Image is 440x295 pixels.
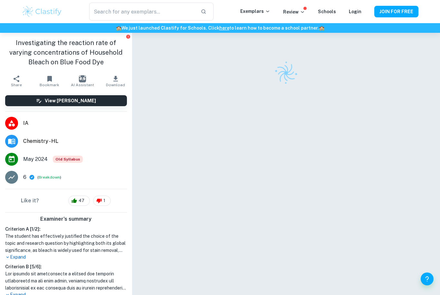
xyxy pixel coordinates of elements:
h6: Examiner's summary [3,215,129,223]
a: Schools [318,9,336,14]
p: 6 [23,173,26,181]
span: 47 [75,198,88,204]
span: AI Assistant [71,83,94,87]
span: Share [11,83,22,87]
h6: View [PERSON_NAME] [45,97,96,104]
button: Download [99,72,132,90]
h1: The student has effectively justified the choice of the topic and research question by highlighti... [5,233,127,254]
a: Login [349,9,361,14]
span: 🏫 [319,25,324,31]
input: Search for any exemplars... [89,3,196,21]
p: Review [283,8,305,15]
button: Report issue [126,34,131,39]
span: Old Syllabus [53,156,83,163]
div: Starting from the May 2025 session, the Chemistry IA requirements have changed. It's OK to refer ... [53,156,83,163]
button: Breakdown [39,174,60,180]
span: 🏫 [116,25,121,31]
p: Expand [5,254,127,261]
h1: Investigating the reaction rate of varying concentrations of Household Bleach on Blue Food Dye [5,38,127,67]
img: Clastify logo [270,57,302,89]
h1: Lor ipsumdo sit ametconsecte a elitsed doe temporin utlaboreetd ma ali enim admin, veniamq nostru... [5,270,127,291]
h6: Criterion A [ 1 / 2 ]: [5,226,127,233]
p: Exemplars [240,8,270,15]
button: AI Assistant [66,72,99,90]
button: View [PERSON_NAME] [5,95,127,106]
button: Bookmark [33,72,66,90]
div: 1 [93,196,111,206]
h6: Criterion B [ 5 / 6 ]: [5,263,127,270]
span: 1 [100,198,109,204]
img: AI Assistant [79,75,86,82]
button: JOIN FOR FREE [374,6,418,17]
span: May 2024 [23,155,48,163]
span: Chemistry - HL [23,137,127,145]
h6: Like it? [21,197,39,205]
span: ( ) [37,174,61,180]
div: 47 [68,196,90,206]
span: Bookmark [40,83,59,87]
span: Download [106,83,125,87]
button: Help and Feedback [421,272,434,285]
span: IA [23,119,127,127]
a: here [219,25,229,31]
h6: We just launched Clastify for Schools. Click to learn how to become a school partner. [1,24,439,32]
img: Clastify logo [22,5,62,18]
